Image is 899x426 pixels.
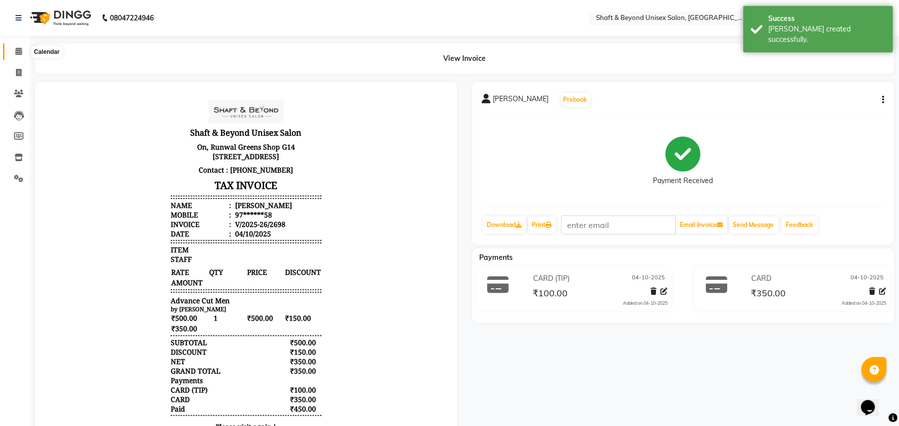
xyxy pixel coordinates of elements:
div: ₹350.00 [240,265,277,274]
button: Send Message [729,216,778,233]
span: ₹500.00 [202,221,239,231]
div: GRAND TOTAL [126,274,176,284]
span: ₹350.00 [751,287,786,301]
div: NET [126,265,140,274]
span: 04-10-2025 [632,273,665,284]
a: Print [528,216,556,233]
div: Calendar [31,46,62,58]
span: AMOUNT [126,186,163,196]
span: ITEM [126,153,144,163]
div: V/2025-26/2698 [188,128,241,137]
img: logo [25,4,94,32]
img: file_1674720119425.jpeg [164,8,239,31]
div: Date [126,137,186,147]
span: [PERSON_NAME] [493,94,549,108]
div: ₹100.00 [240,293,277,303]
span: PRICE [202,175,239,186]
div: [PERSON_NAME] [188,109,247,118]
div: DISCOUNT [126,255,162,265]
a: Download [483,216,526,233]
span: CARD [126,303,145,312]
h3: TAX INVOICE [126,85,277,102]
div: View Invoice [35,43,894,74]
div: Name [126,109,186,118]
div: Invoice [126,128,186,137]
div: Generated By : at 04/10/2025 [126,340,277,349]
span: STAFF [126,163,147,172]
h3: Shaft & Beyond Unisex Salon [126,33,277,48]
div: SUBTOTAL [126,246,162,255]
span: ₹350.00 [126,231,163,242]
div: Added on 04-10-2025 [623,300,667,307]
span: ₹150.00 [240,221,277,231]
b: 08047224946 [110,4,154,32]
div: ₹150.00 [240,255,277,265]
p: Please visit again ! [126,330,277,340]
span: Payments [480,253,513,262]
a: Feedback [782,216,818,233]
span: Advance Cut Men [126,204,185,213]
span: CARD (TIP) [533,273,570,284]
small: by [PERSON_NAME] [126,213,181,221]
span: RATE [126,175,163,186]
div: ₹350.00 [240,303,277,312]
div: Mobile [126,118,186,128]
span: 1 [164,221,201,231]
div: ₹500.00 [240,246,277,255]
div: Payments [126,284,158,293]
span: : [184,137,186,147]
span: DISCOUNT [240,175,277,186]
span: QTY [164,175,201,186]
p: On, Runwal Greens Shop G14 [STREET_ADDRESS] [126,48,277,71]
div: Bill created successfully. [768,24,886,45]
div: Paid [126,312,140,322]
iframe: chat widget [857,386,889,416]
span: ₹100.00 [533,287,568,301]
button: Email Invoice [676,216,727,233]
span: : [184,118,186,128]
div: Added on 04-10-2025 [842,300,886,307]
span: CARD (TIP) [126,293,163,303]
p: Contact : [PHONE_NUMBER] [126,71,277,85]
span: Archana [189,340,218,349]
input: enter email [561,215,676,234]
div: Success [768,13,886,24]
div: ₹450.00 [240,312,277,322]
div: 04/10/2025 [188,137,226,147]
button: Prebook [561,93,590,107]
span: : [184,109,186,118]
span: 04-10-2025 [851,273,884,284]
div: ₹350.00 [240,274,277,284]
span: ₹500.00 [126,221,163,231]
span: : [184,128,186,137]
span: CARD [752,273,772,284]
div: Payment Received [653,176,713,187]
